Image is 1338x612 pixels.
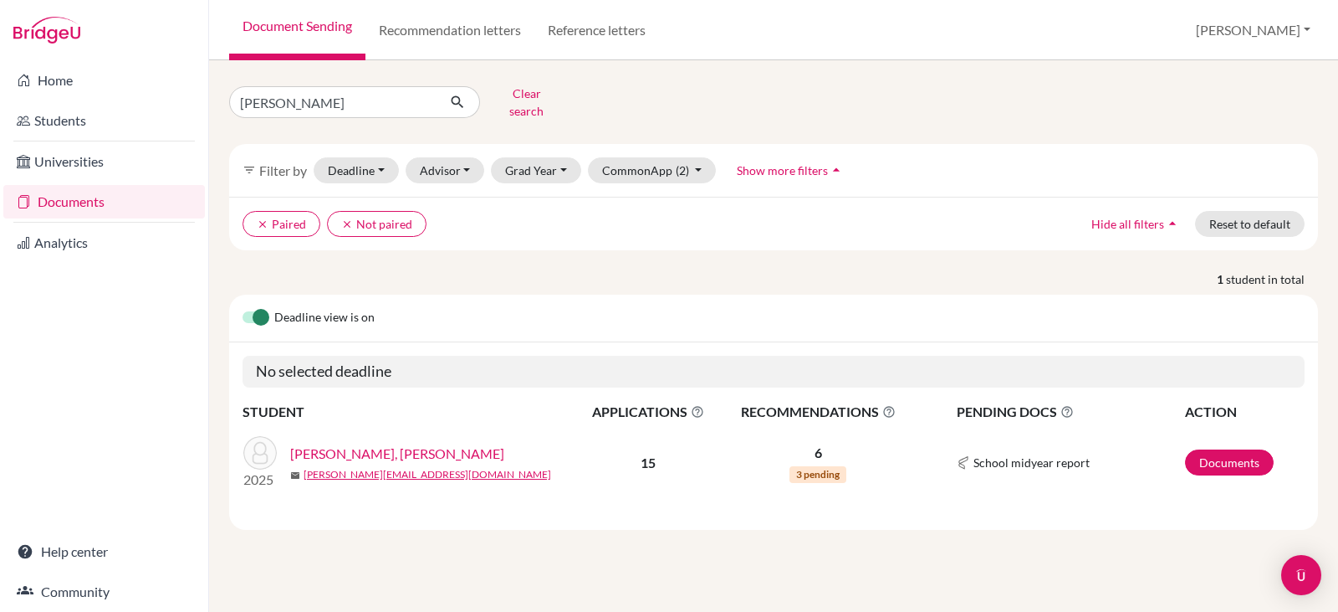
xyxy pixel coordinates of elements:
i: filter_list [243,163,256,177]
span: School midyear report [973,454,1090,471]
a: Universities [3,145,205,178]
span: (2) [676,163,689,177]
button: [PERSON_NAME] [1188,14,1318,46]
i: clear [341,219,353,230]
span: mail [290,471,300,481]
button: Show more filtersarrow_drop_up [723,157,859,183]
a: Students [3,104,205,137]
img: Common App logo [957,456,970,470]
a: Home [3,64,205,97]
p: 2025 [243,470,277,490]
b: 15 [641,455,656,471]
div: Open Intercom Messenger [1281,555,1321,595]
button: Reset to default [1195,211,1305,237]
button: Hide all filtersarrow_drop_up [1077,211,1195,237]
input: Find student by name... [229,86,437,118]
button: clearPaired [243,211,320,237]
p: 6 [721,443,916,463]
span: RECOMMENDATIONS [721,402,916,422]
span: APPLICATIONS [578,402,719,422]
i: arrow_drop_up [828,162,845,178]
span: Show more filters [737,163,828,177]
button: Grad Year [491,157,581,183]
span: 3 pending [789,466,846,483]
button: CommonApp(2) [588,157,717,183]
i: clear [257,219,268,230]
button: clearNot paired [327,211,426,237]
span: student in total [1226,270,1318,288]
strong: 1 [1217,270,1226,288]
i: arrow_drop_up [1164,215,1181,232]
a: [PERSON_NAME][EMAIL_ADDRESS][DOMAIN_NAME] [304,467,551,482]
button: Clear search [480,80,573,124]
a: Documents [1185,450,1274,476]
button: Advisor [406,157,485,183]
a: Community [3,575,205,609]
span: Filter by [259,162,307,178]
button: Deadline [314,157,399,183]
span: Hide all filters [1091,217,1164,231]
a: Documents [3,185,205,219]
a: [PERSON_NAME], [PERSON_NAME] [290,444,504,464]
h5: No selected deadline [243,356,1305,388]
th: STUDENT [243,401,577,423]
span: Deadline view is on [274,308,375,328]
th: ACTION [1184,401,1305,423]
span: PENDING DOCS [957,402,1183,422]
img: Caballero Milla, Camilla [243,436,277,470]
img: Bridge-U [13,17,80,44]
a: Analytics [3,226,205,260]
a: Help center [3,535,205,568]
